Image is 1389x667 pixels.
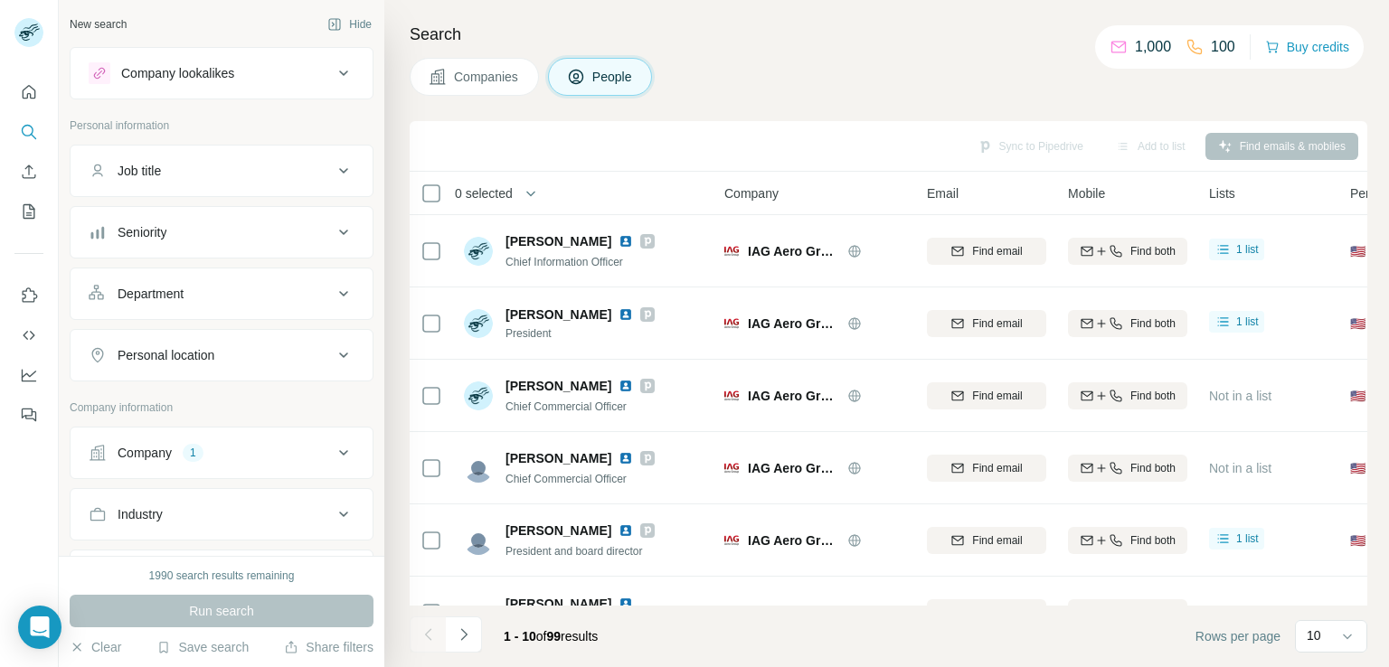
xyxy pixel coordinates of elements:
[464,526,493,555] img: Avatar
[972,315,1022,332] span: Find email
[506,305,611,324] span: [PERSON_NAME]
[1236,314,1259,330] span: 1 list
[1236,241,1259,258] span: 1 list
[71,431,373,474] button: Company1
[592,68,634,86] span: People
[71,493,373,536] button: Industry
[118,162,161,180] div: Job title
[1236,531,1259,547] span: 1 list
[547,629,562,644] span: 99
[183,445,203,461] div: 1
[149,568,295,584] div: 1990 search results remaining
[1130,315,1176,332] span: Find both
[156,638,249,656] button: Save search
[70,117,373,134] p: Personal information
[506,256,623,268] span: Chief Information Officer
[71,211,373,254] button: Seniority
[927,382,1046,409] button: Find email
[464,381,493,410] img: Avatar
[972,532,1022,549] span: Find email
[748,315,838,333] span: IAG Aero Group
[1265,34,1349,60] button: Buy credits
[506,234,611,249] span: [PERSON_NAME]
[1068,455,1187,482] button: Find both
[1350,459,1365,477] span: 🇺🇸
[927,527,1046,554] button: Find email
[536,629,547,644] span: of
[118,505,163,523] div: Industry
[748,242,838,260] span: IAG Aero Group
[506,545,642,558] span: President and board director
[1130,388,1176,404] span: Find both
[1209,606,1271,620] span: Not in a list
[724,244,739,258] img: Logo of IAG Aero Group
[724,316,739,331] img: Logo of IAG Aero Group
[927,599,1046,626] button: Find email
[14,195,43,228] button: My lists
[315,11,384,38] button: Hide
[14,76,43,108] button: Quick start
[1130,243,1176,259] span: Find both
[1209,389,1271,403] span: Not in a list
[748,531,838,550] span: IAG Aero Group
[619,234,633,249] img: LinkedIn logo
[1350,604,1365,622] span: 🇺🇸
[1068,184,1105,202] span: Mobile
[410,22,1367,47] h4: Search
[454,68,520,86] span: Companies
[619,597,633,611] img: LinkedIn logo
[972,460,1022,476] span: Find email
[71,333,373,377] button: Personal location
[1209,461,1271,475] span: Not in a list
[619,307,633,322] img: LinkedIn logo
[1068,310,1187,337] button: Find both
[972,388,1022,404] span: Find email
[284,638,373,656] button: Share filters
[118,285,184,303] div: Department
[927,184,959,202] span: Email
[446,616,482,653] button: Navigate to next page
[70,399,373,416] p: Company information
[504,629,536,644] span: 1 - 10
[14,116,43,148] button: Search
[724,184,779,202] span: Company
[1130,605,1176,621] span: Find both
[619,379,633,393] img: LinkedIn logo
[724,461,739,475] img: Logo of IAG Aero Group
[1068,599,1187,626] button: Find both
[506,473,627,485] span: Chief Commercial Officer
[455,184,513,202] span: 0 selected
[506,595,611,613] span: [PERSON_NAME]
[1350,387,1365,405] span: 🇺🇸
[1211,36,1235,58] p: 100
[748,459,838,477] span: IAG Aero Group
[71,272,373,315] button: Department
[972,605,1022,621] span: Find email
[724,606,739,620] img: Logo of IAG Aero Group
[1135,36,1171,58] p: 1,000
[14,155,43,188] button: Enrich CSV
[1068,527,1187,554] button: Find both
[506,325,655,342] span: President
[619,523,633,538] img: LinkedIn logo
[1350,531,1365,550] span: 🇺🇸
[464,309,493,338] img: Avatar
[1209,184,1235,202] span: Lists
[724,533,739,548] img: Logo of IAG Aero Group
[70,16,127,33] div: New search
[464,237,493,266] img: Avatar
[14,279,43,312] button: Use Surfe on LinkedIn
[748,604,838,622] span: IAG Aero Group
[748,387,838,405] span: IAG Aero Group
[1350,315,1365,333] span: 🇺🇸
[118,346,214,364] div: Personal location
[1307,626,1321,644] p: 10
[1068,238,1187,265] button: Find both
[724,389,739,403] img: Logo of IAG Aero Group
[18,606,61,649] div: Open Intercom Messenger
[927,310,1046,337] button: Find email
[71,554,373,597] button: HQ location
[619,451,633,465] img: LinkedIn logo
[14,359,43,391] button: Dashboard
[1350,242,1365,260] span: 🇺🇸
